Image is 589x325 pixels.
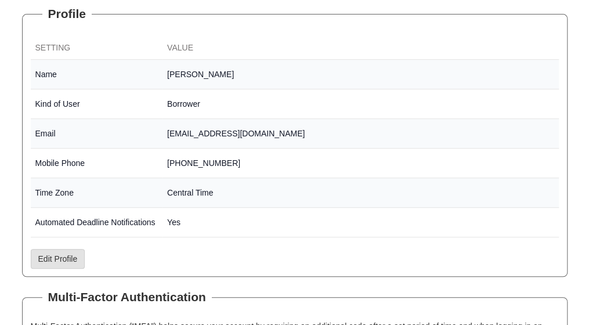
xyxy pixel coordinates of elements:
td: Yes [162,208,559,237]
th: Setting [31,37,163,60]
td: Name [31,60,163,89]
td: [PERSON_NAME] [162,60,559,89]
td: Central Time [162,178,559,208]
th: Value [162,37,559,60]
a: Edit Profile [31,249,85,269]
td: Email [31,119,163,149]
td: Automated Deadline Notifications [31,208,163,237]
td: [PHONE_NUMBER] [162,149,559,178]
legend: Multi-Factor Authentication [42,288,212,306]
td: Time Zone [31,178,163,208]
td: Borrower [162,89,559,119]
td: [EMAIL_ADDRESS][DOMAIN_NAME] [162,119,559,149]
td: Mobile Phone [31,149,163,178]
td: Kind of User [31,89,163,119]
legend: Profile [42,5,92,23]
